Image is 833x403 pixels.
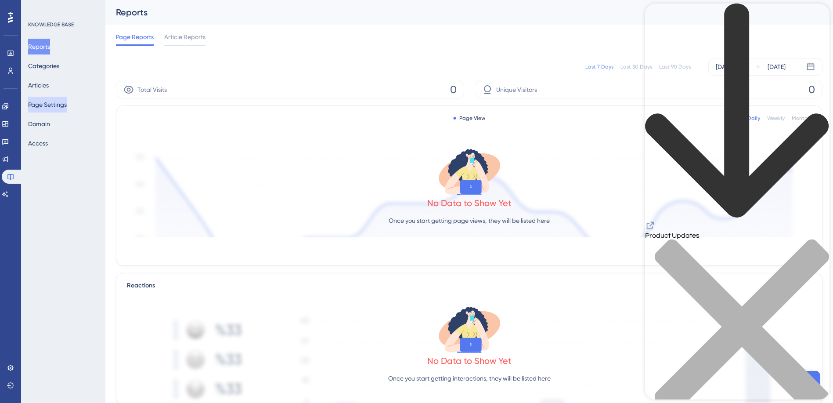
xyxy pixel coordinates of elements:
button: Categories [28,58,59,74]
div: No Data to Show Yet [427,355,512,367]
button: Open AI Assistant Launcher [3,3,24,24]
img: launcher-image-alternative-text [5,5,21,21]
div: Last 7 Days [585,63,613,70]
span: Article Reports [164,32,206,42]
span: Total Visits [137,84,167,95]
button: Domain [28,116,50,132]
div: Page View [453,115,485,122]
div: Reports [116,6,801,18]
div: Reactions [127,280,811,291]
p: Once you start getting page views, they will be listed here [389,215,550,226]
span: Unique Visitors [496,84,537,95]
div: No Data to Show Yet [427,197,512,209]
span: 0 [450,83,457,97]
button: Page Settings [28,97,67,113]
span: Need Help? [21,2,55,13]
button: Access [28,135,48,151]
p: Once you start getting interactions, they will be listed here [388,373,551,384]
button: Articles [28,77,49,93]
div: KNOWLEDGE BASE [28,21,74,28]
button: Reports [28,39,50,54]
div: Last 30 Days [620,63,652,70]
span: Page Reports [116,32,154,42]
